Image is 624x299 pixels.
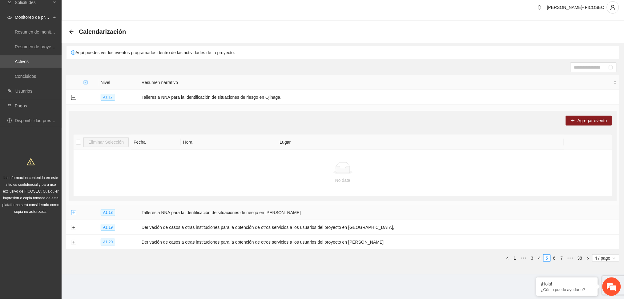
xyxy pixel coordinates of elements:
[586,257,590,260] span: right
[71,225,76,230] button: Expand row
[595,255,617,261] span: 4 / page
[571,118,575,123] span: plus
[79,27,126,37] span: Calendarización
[277,135,564,150] th: Lugar
[139,75,619,90] th: Resumen narrativo
[139,220,619,235] td: Derivación de casos a otras instituciones para la obtención de otros servicios a los usuarios del...
[69,29,74,34] span: arrow-left
[541,287,593,292] p: ¿Cómo puedo ayudarte?
[71,95,76,100] button: Collapse row
[15,103,27,108] a: Pagos
[139,235,619,249] td: Derivación de casos a otras instituciones para la obtención de otros servicios a los usuarios del...
[142,79,612,86] span: Resumen narrativo
[506,257,509,260] span: left
[584,254,592,262] li: Next Page
[512,255,518,261] a: 1
[529,255,536,261] a: 3
[607,5,619,10] span: user
[15,11,51,23] span: Monitoreo de proyectos
[566,254,575,262] span: •••
[69,29,74,34] div: Back
[551,255,558,261] a: 6
[71,240,76,245] button: Expand row
[181,135,277,150] th: Hora
[566,254,575,262] li: Next 5 Pages
[584,254,592,262] button: right
[2,176,59,214] span: La información contenida en este sitio es confidencial y para uso exclusivo de FICOSEC. Cualquier...
[83,137,129,147] button: Eliminar Selección
[15,118,67,123] a: Disponibilidad presupuestal
[578,117,607,124] span: Agregar evento
[98,75,139,90] th: Nivel
[71,50,75,55] span: exclamation-circle
[101,224,115,231] span: A1.19
[576,255,584,261] a: 38
[544,255,550,261] a: 5
[558,255,565,261] a: 7
[101,94,115,101] span: A1.17
[32,31,103,39] div: Chatee con nosotros ahora
[535,2,545,12] button: bell
[66,46,619,59] div: Aquí puedes ver los eventos programados dentro de las actividades de tu proyecto.
[7,0,12,5] span: inbox
[139,205,619,220] td: Talleres a NNA para la identificación de situaciones de riesgo en [PERSON_NAME]
[535,5,544,10] span: bell
[71,210,76,215] button: Expand row
[607,1,619,14] button: user
[101,209,115,216] span: A1.18
[519,254,529,262] span: •••
[536,254,543,262] li: 4
[592,254,619,262] div: Page Size
[131,135,181,150] th: Fecha
[27,158,35,166] span: warning
[101,3,116,18] div: Minimizar ventana de chat en vivo
[15,44,81,49] a: Resumen de proyectos aprobados
[15,30,60,34] a: Resumen de monitoreo
[15,89,32,94] a: Usuarios
[3,168,117,189] textarea: Escriba su mensaje y pulse “Intro”
[566,116,612,126] button: plusAgregar evento
[36,82,85,144] span: Estamos en línea.
[547,5,604,10] span: [PERSON_NAME]- FICOSEC
[83,80,88,85] span: check-square
[7,15,12,19] span: eye
[504,254,511,262] button: left
[101,239,115,245] span: A1.20
[15,59,29,64] a: Activos
[504,254,511,262] li: Previous Page
[76,177,610,184] div: No data
[536,255,543,261] a: 4
[558,254,566,262] li: 7
[139,90,619,105] td: Talleres a NNA para la identificación de situaciones de riesgo en Ojinaga.
[15,74,36,79] a: Concluidos
[519,254,529,262] li: Previous 5 Pages
[541,281,593,286] div: ¡Hola!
